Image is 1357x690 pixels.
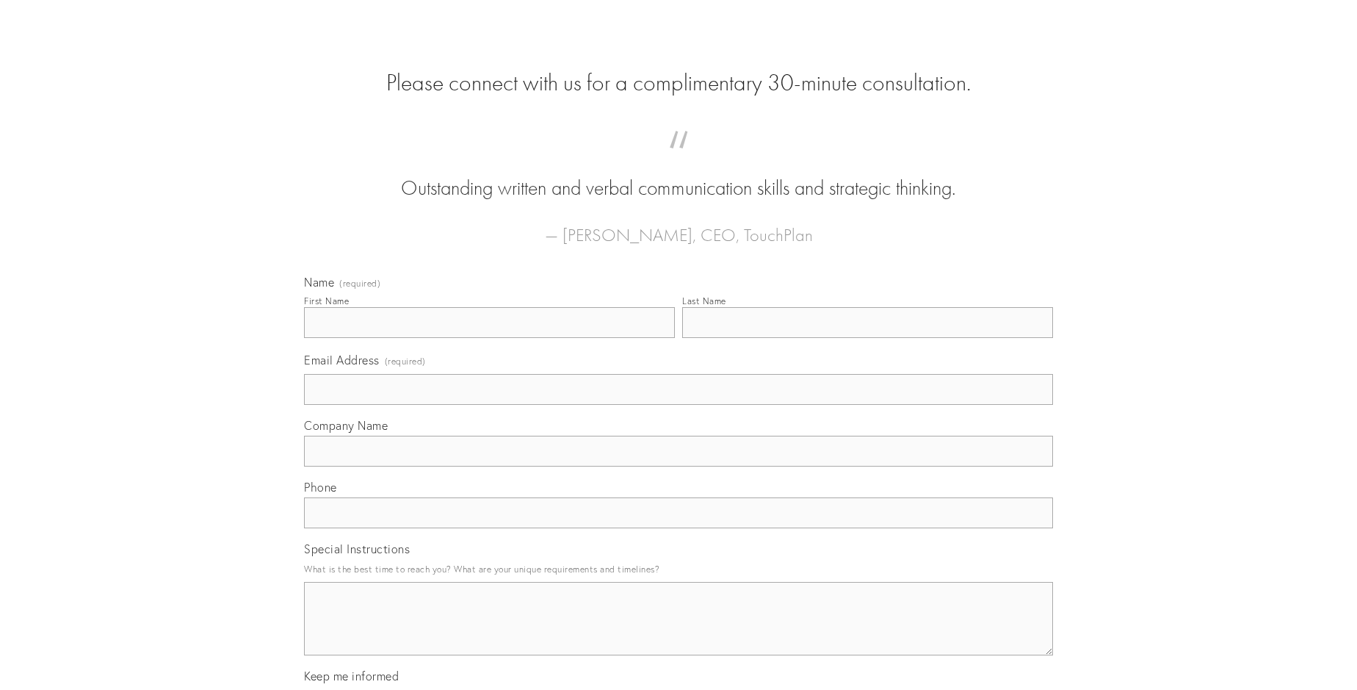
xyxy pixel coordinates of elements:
span: (required) [385,351,426,371]
span: Company Name [304,418,388,433]
span: Phone [304,480,337,495]
span: Name [304,275,334,290]
span: “ [328,145,1029,174]
p: What is the best time to reach you? What are your unique requirements and timelines? [304,559,1053,579]
span: Special Instructions [304,542,410,556]
blockquote: Outstanding written and verbal communication skills and strategic thinking. [328,145,1029,203]
span: Email Address [304,353,380,367]
div: Last Name [682,295,726,306]
span: (required) [339,279,380,288]
h2: Please connect with us for a complimentary 30-minute consultation. [304,69,1053,97]
figcaption: — [PERSON_NAME], CEO, TouchPlan [328,203,1029,250]
span: Keep me informed [304,669,399,683]
div: First Name [304,295,349,306]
